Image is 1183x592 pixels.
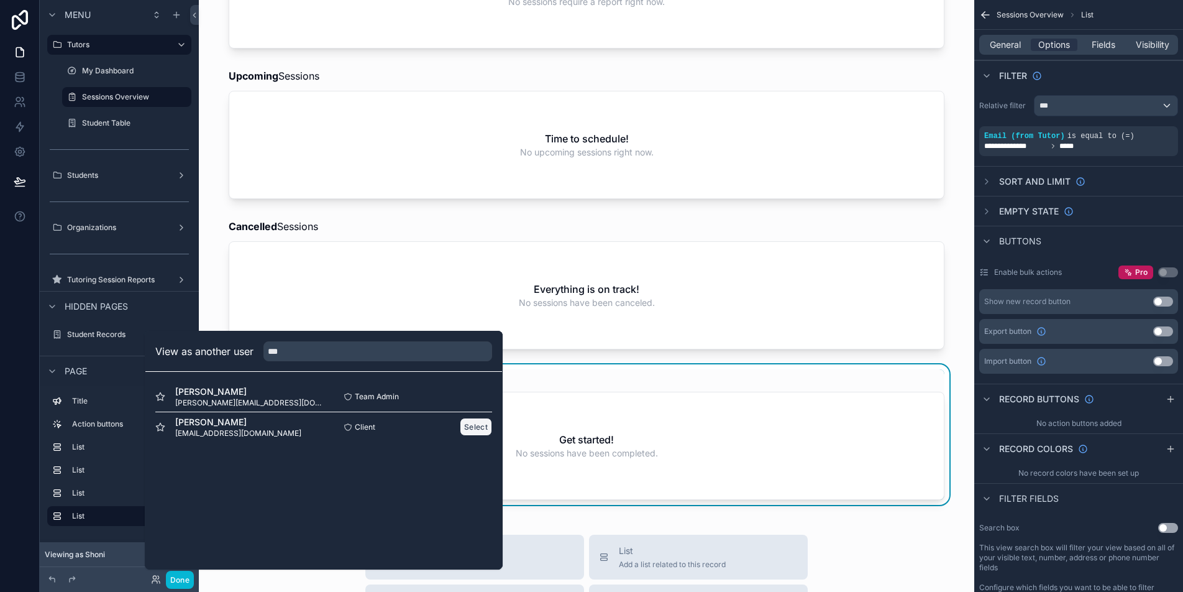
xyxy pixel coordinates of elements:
button: ListAdd a list related to this record [589,535,808,580]
span: Export button [984,326,1031,336]
span: Filter fields [999,493,1059,505]
span: [PERSON_NAME] [175,386,324,398]
a: Sessions Overview [62,87,191,107]
span: Add a list related to this record [619,560,726,570]
button: Select [460,418,492,436]
span: Email (from Tutor) [984,132,1065,141]
label: Organizations [67,223,171,233]
span: Team Admin [355,392,399,402]
span: Client [355,422,375,432]
h2: Get started! [559,432,614,447]
span: [PERSON_NAME] [175,416,301,428]
a: My Dashboard [62,61,191,81]
div: No record colors have been set up [974,463,1183,483]
h2: View as another user [155,344,253,359]
label: Sessions Overview [82,92,184,102]
span: [EMAIL_ADDRESS][DOMAIN_NAME] [175,428,301,438]
div: No action buttons added [974,414,1183,433]
label: List [72,442,186,452]
span: Hidden pages [65,300,128,313]
button: Done [166,571,194,589]
label: This view search box will filter your view based on all of your visible text, number, address or ... [979,543,1178,573]
label: Title [72,396,186,406]
label: List [72,511,181,521]
span: Options [1038,39,1070,51]
label: List [72,465,186,475]
label: Tutors [67,40,167,50]
span: Menu [65,9,91,21]
label: Action buttons [72,419,186,429]
span: Import button [984,356,1031,366]
span: Sort And Limit [999,175,1071,188]
a: Student Table [62,113,191,133]
span: Visibility [1136,39,1169,51]
span: Filter [999,70,1027,82]
label: List [72,488,186,498]
div: Show new record button [984,297,1071,307]
div: scrollable content [40,386,199,539]
span: Fields [1092,39,1115,51]
label: Search box [979,523,1020,533]
span: List [1081,10,1094,20]
span: Viewing as Shoni [45,550,105,560]
span: Record colors [999,443,1073,455]
span: No sessions have been completed. [516,447,658,460]
label: Relative filter [979,101,1029,111]
label: Enable bulk actions [994,267,1062,277]
label: Student Records [67,330,189,340]
span: General [990,39,1021,51]
label: Students [67,170,171,180]
span: Page [65,365,87,377]
span: List [619,545,726,557]
a: Students [47,165,191,185]
span: [PERSON_NAME][EMAIL_ADDRESS][DOMAIN_NAME] [175,398,324,408]
label: Student Table [82,118,189,128]
label: Tutoring Session Reports [67,275,171,285]
span: Empty state [999,205,1059,218]
a: Tutoring Session Reports [47,270,191,290]
a: Organizations [47,218,191,238]
span: Pro [1135,267,1148,277]
span: Buttons [999,235,1041,247]
a: Student Records [47,325,191,345]
span: Sessions Overview [997,10,1064,20]
span: Record buttons [999,393,1079,405]
label: My Dashboard [82,66,189,76]
a: Tutors [47,35,191,55]
span: is equal to (=) [1067,132,1135,141]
